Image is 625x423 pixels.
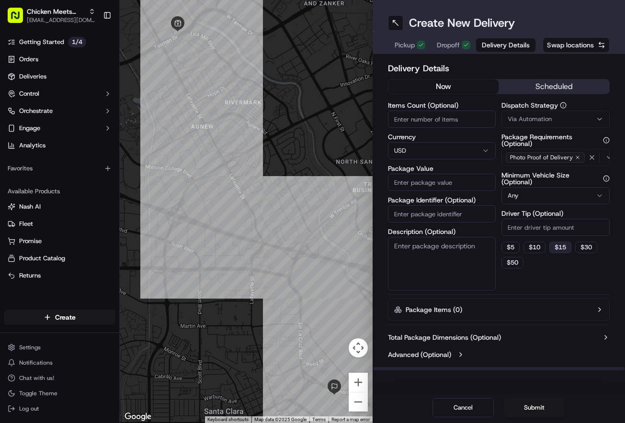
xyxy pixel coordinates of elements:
button: Keyboard shortcuts [207,416,249,423]
button: Notifications [4,356,115,369]
label: Currency [388,134,496,140]
span: • [72,148,75,156]
button: $30 [575,242,597,253]
div: Past conversations [10,124,64,132]
span: Control [19,89,39,98]
label: Total Package Dimensions (Optional) [388,333,501,342]
label: Description (Optional) [388,228,496,235]
a: 📗Knowledge Base [6,184,77,201]
button: Package Requirements (Optional) [603,137,610,144]
button: now [388,79,499,94]
a: Returns [8,271,112,280]
button: Chat with us! [4,371,115,385]
a: Fleet [8,220,112,228]
button: Create [4,310,115,325]
img: 1736555255976-a54dd68f-1ca7-489b-9aae-adbdc363a1c4 [19,149,27,156]
button: scheduled [499,79,609,94]
label: Dispatch Strategy [501,102,610,109]
span: Map data ©2025 Google [254,417,307,422]
span: Pickup [395,40,415,50]
a: Open this area in Google Maps (opens a new window) [122,411,154,423]
button: Fleet [4,216,115,232]
span: API Documentation [91,188,154,198]
input: Enter number of items [388,111,496,128]
img: Regen Pajulas [10,139,25,155]
span: Getting Started [19,38,64,46]
button: Cancel [432,398,494,417]
p: Welcome 👋 [10,38,174,54]
button: Total Package Dimensions (Optional) [388,333,610,342]
a: 💻API Documentation [77,184,158,201]
button: Nash AI [4,199,115,214]
button: Product Catalog [4,251,115,266]
a: Orders [4,52,115,67]
span: Deliveries [19,72,46,81]
div: Start new chat [33,91,157,101]
button: Via Automation [501,111,610,128]
label: Items Count (Optional) [388,102,496,109]
label: Minimum Vehicle Size (Optional) [501,172,610,185]
button: $5 [501,242,520,253]
span: Notifications [19,359,53,367]
img: 1736555255976-a54dd68f-1ca7-489b-9aae-adbdc363a1c4 [10,91,27,109]
span: Chicken Meets [PERSON_NAME] [27,7,85,16]
button: Zoom in [349,373,368,392]
input: Enter driver tip amount [501,219,610,236]
button: [EMAIL_ADDRESS][DOMAIN_NAME] [27,16,95,24]
a: Analytics [4,138,115,153]
input: Got a question? Start typing here... [25,62,172,72]
span: Nash AI [19,202,41,211]
a: Nash AI [8,202,112,211]
button: Minimum Vehicle Size (Optional) [603,175,610,182]
span: Pylon [95,211,116,219]
button: Engage [4,121,115,136]
a: Product Catalog [8,254,112,263]
button: Chicken Meets [PERSON_NAME][EMAIL_ADDRESS][DOMAIN_NAME] [4,4,99,27]
span: [DATE] [77,148,97,156]
input: Enter package identifier [388,205,496,223]
a: Deliveries [4,69,115,84]
button: Zoom out [349,392,368,412]
span: Engage [19,124,40,133]
img: Nash [10,10,29,29]
a: Powered byPylon [68,211,116,219]
button: $10 [523,242,545,253]
label: Package Value [388,165,496,172]
span: Delivery Details [482,40,530,50]
span: Orchestrate [19,107,53,115]
span: Analytics [19,141,45,150]
button: Settings [4,341,115,354]
span: Create [55,312,76,322]
button: Map camera controls [349,338,368,357]
span: Via Automation [508,115,552,123]
span: Returns [19,271,41,280]
button: Log out [4,402,115,415]
span: Chat with us! [19,374,54,382]
button: Orchestrate [4,103,115,119]
label: Package Identifier (Optional) [388,197,496,203]
span: Settings [19,344,41,351]
button: Start new chat [163,94,174,106]
p: 1 / 4 [68,37,86,47]
button: Submit [503,398,565,417]
div: Available Products [4,184,115,199]
span: Knowledge Base [19,188,73,198]
button: $50 [501,257,523,268]
span: Orders [19,55,38,64]
div: We're available if you need us! [33,101,121,109]
a: Getting Started1/4 [4,34,115,50]
button: $15 [549,242,571,253]
h1: Create New Delivery [409,15,515,31]
a: Terms (opens in new tab) [312,417,326,422]
h2: Delivery Details [388,62,610,75]
label: Package Items ( 0 ) [406,305,462,314]
button: Advanced (Optional) [388,350,610,359]
label: Advanced (Optional) [388,350,451,359]
span: Swap locations [547,40,594,50]
button: Returns [4,268,115,283]
span: Dropoff [437,40,460,50]
input: Enter package value [388,174,496,191]
button: Swap locations [543,37,610,53]
button: Dispatch Strategy [560,102,567,109]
